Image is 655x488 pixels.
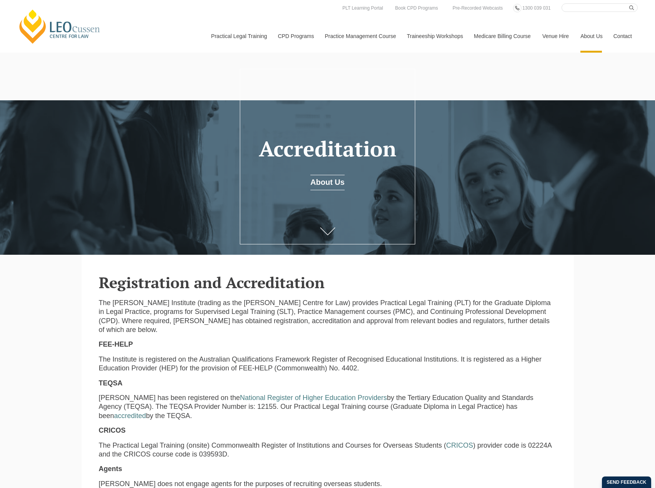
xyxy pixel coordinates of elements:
a: Venue Hire [537,20,575,53]
p: The [PERSON_NAME] Institute (trading as the [PERSON_NAME] Centre for Law) provides Practical Lega... [99,299,557,335]
a: Contact [608,20,638,53]
p: The Practical Legal Training (onsite) Commonwealth Register of Institutions and Courses for Overs... [99,441,557,459]
strong: CRICOS [99,427,126,434]
a: Pre-Recorded Webcasts [451,4,505,12]
a: Traineeship Workshops [401,20,468,53]
a: PLT Learning Portal [340,4,385,12]
p: The Institute is registered on the Australian Qualifications Framework Register of Recognised Edu... [99,355,557,373]
strong: FEE-HELP [99,340,133,348]
a: National Register of Higher Education Providers [240,394,387,402]
a: CRICOS [446,442,473,449]
a: Practice Management Course [319,20,401,53]
a: 1300 039 031 [520,4,552,12]
a: CPD Programs [272,20,319,53]
a: About Us [575,20,608,53]
a: accredited [114,412,146,420]
a: Medicare Billing Course [468,20,537,53]
a: Practical Legal Training [205,20,272,53]
h1: Accreditation [249,137,406,161]
strong: Agents [99,465,122,473]
a: Book CPD Programs [393,4,440,12]
a: About Us [310,175,345,190]
span: 1300 039 031 [522,5,550,11]
p: [PERSON_NAME] has been registered on the by the Tertiary Education Quality and Standards Agency (... [99,393,557,420]
strong: TEQSA [99,379,123,387]
iframe: LiveChat chat widget [603,437,636,469]
h2: Registration and Accreditation [99,274,557,291]
a: [PERSON_NAME] Centre for Law [17,8,102,45]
